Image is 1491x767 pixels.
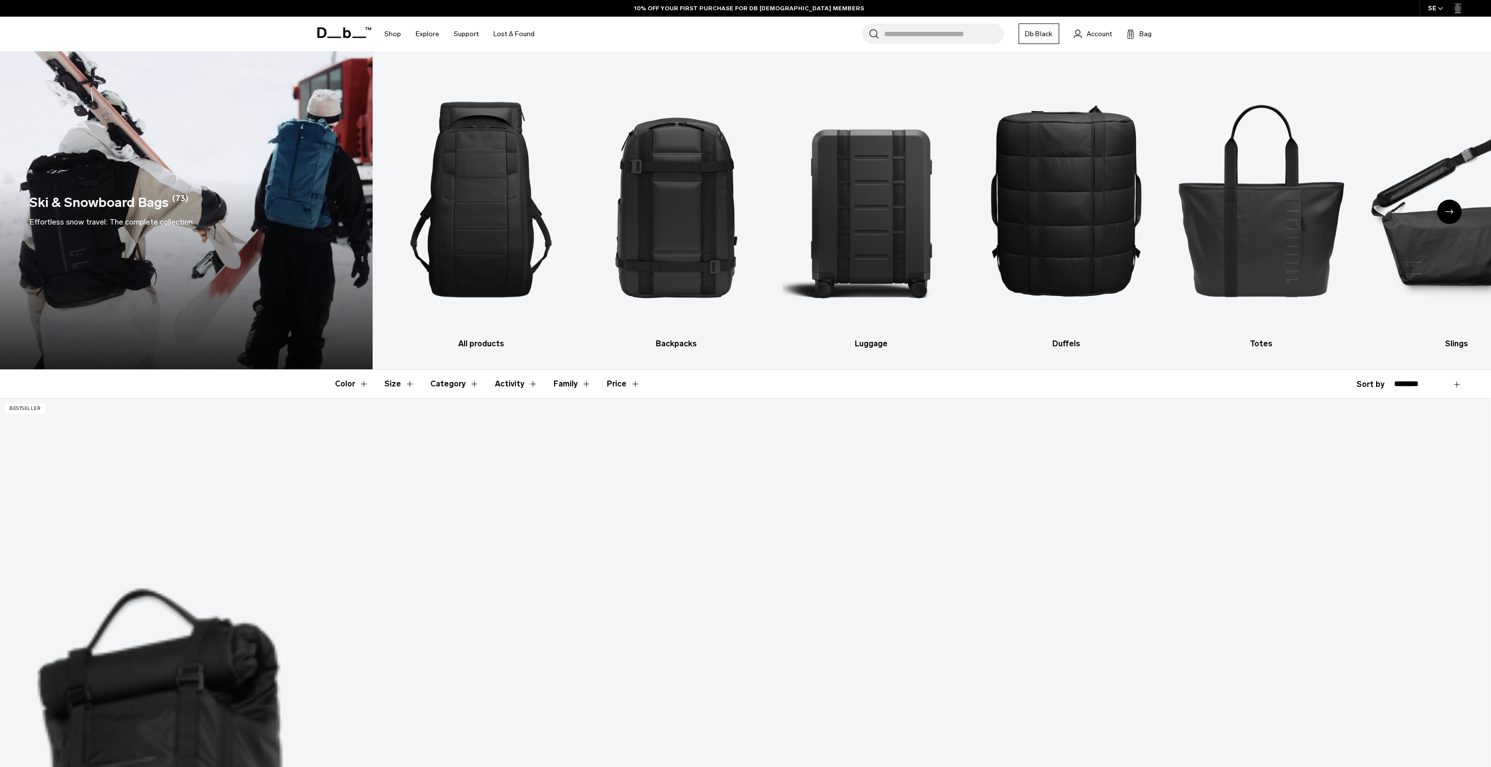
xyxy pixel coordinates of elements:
[1139,29,1152,39] span: Bag
[5,404,45,414] p: Bestseller
[384,17,401,51] a: Shop
[1437,200,1462,224] div: Next slide
[1172,66,1350,333] img: Db
[495,370,538,398] button: Toggle Filter
[377,17,542,51] nav: Main Navigation
[29,193,169,213] h1: Ski & Snowboard Bags
[978,66,1156,350] a: Db Duffels
[782,66,960,350] li: 3 / 10
[1172,66,1350,350] a: Db Totes
[554,370,591,398] button: Toggle Filter
[1172,66,1350,350] li: 5 / 10
[392,66,570,333] img: Db
[1127,28,1152,40] button: Bag
[634,4,864,13] a: 10% OFF YOUR FIRST PURCHASE FOR DB [DEMOGRAPHIC_DATA] MEMBERS
[978,66,1156,350] li: 4 / 10
[978,66,1156,333] img: Db
[454,17,479,51] a: Support
[782,338,960,350] h3: Luggage
[430,370,479,398] button: Toggle Filter
[587,66,765,350] li: 2 / 10
[782,66,960,350] a: Db Luggage
[29,217,194,226] span: Effortless snow travel: The complete collection.
[587,66,765,350] a: Db Backpacks
[782,66,960,333] img: Db
[416,17,439,51] a: Explore
[587,66,765,333] img: Db
[392,66,570,350] a: Db All products
[1019,23,1059,44] a: Db Black
[978,338,1156,350] h3: Duffels
[607,370,640,398] button: Toggle Price
[384,370,415,398] button: Toggle Filter
[392,66,570,350] li: 1 / 10
[1172,338,1350,350] h3: Totes
[392,338,570,350] h3: All products
[172,193,188,213] span: (73)
[1074,28,1112,40] a: Account
[493,17,534,51] a: Lost & Found
[587,338,765,350] h3: Backpacks
[335,370,369,398] button: Toggle Filter
[1087,29,1112,39] span: Account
